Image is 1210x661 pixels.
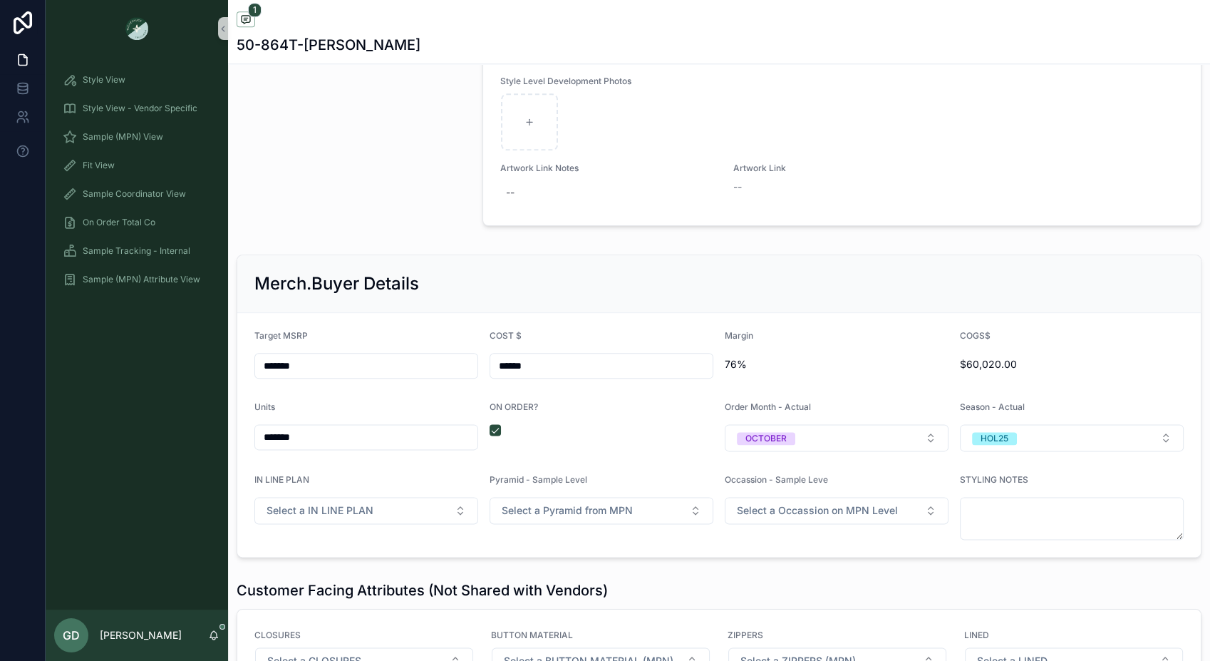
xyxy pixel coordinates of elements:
[502,503,633,518] span: Select a Pyramid from MPN
[254,401,275,412] span: Units
[54,267,219,292] a: Sample (MPN) Attribute View
[237,11,255,29] button: 1
[490,474,587,485] span: Pyramid - Sample Level
[500,163,717,174] span: Artwork Link Notes
[960,401,1025,412] span: Season - Actual
[725,330,753,341] span: Margin
[725,497,948,524] button: Select Button
[83,131,163,143] span: Sample (MPN) View
[960,474,1028,485] span: STYLING NOTES
[83,74,125,86] span: Style View
[63,627,80,644] span: GD
[83,103,197,114] span: Style View - Vendor Specific
[725,357,948,372] span: 76%
[506,185,514,200] div: --
[733,180,742,194] span: --
[254,630,474,641] span: CLOSURES
[83,274,200,285] span: Sample (MPN) Attribute View
[100,628,182,642] p: [PERSON_NAME]
[54,181,219,207] a: Sample Coordinator View
[981,432,1008,445] div: HOL25
[728,630,947,641] span: ZIPPERS
[725,424,948,451] button: Select Button
[54,210,219,235] a: On Order Total Co
[54,96,219,121] a: Style View - Vendor Specific
[500,76,1184,87] span: Style Level Development Photos
[254,330,308,341] span: Target MSRP
[267,503,373,518] span: Select a IN LINE PLAN
[490,330,522,341] span: COST $
[491,630,710,641] span: BUTTON MATERIAL
[725,474,828,485] span: Occassion - Sample Leve
[960,424,1184,451] button: Select Button
[237,580,608,600] h1: Customer Facing Attributes (Not Shared with Vendors)
[54,67,219,93] a: Style View
[46,57,228,311] div: scrollable content
[83,160,115,171] span: Fit View
[964,630,1184,641] span: LINED
[83,188,186,200] span: Sample Coordinator View
[745,432,787,445] div: OCTOBER
[490,401,538,412] span: ON ORDER?
[248,3,262,17] span: 1
[54,124,219,150] a: Sample (MPN) View
[737,503,898,518] span: Select a Occassion on MPN Level
[125,17,148,40] img: App logo
[83,217,155,228] span: On Order Total Co
[254,272,419,295] h2: Merch.Buyer Details
[83,245,190,257] span: Sample Tracking - Internal
[960,330,991,341] span: COGS$
[54,153,219,178] a: Fit View
[960,357,1184,372] span: $60,020.00
[254,497,478,524] button: Select Button
[733,163,891,174] span: Artwork Link
[254,474,309,485] span: IN LINE PLAN
[490,497,713,524] button: Select Button
[725,401,811,412] span: Order Month - Actual
[237,35,420,55] h1: 50-864T-[PERSON_NAME]
[54,238,219,264] a: Sample Tracking - Internal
